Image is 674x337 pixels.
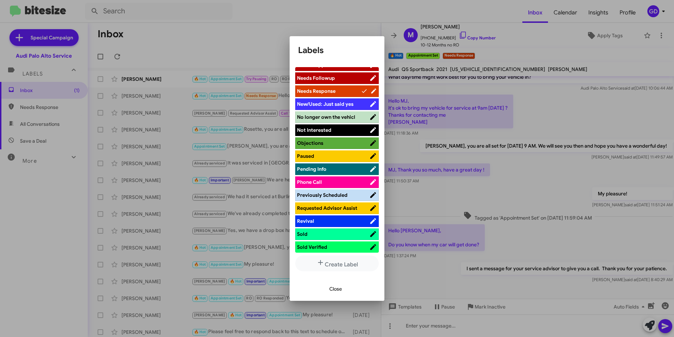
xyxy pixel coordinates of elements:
span: No longer own the vehicl [297,114,355,120]
span: New/Used: Just said yes [297,101,353,107]
span: Sold [297,231,308,237]
button: Create Label [295,255,379,271]
span: Sold Verified [297,244,327,250]
span: Pending Info [297,166,326,172]
span: Revival [297,218,314,224]
span: Paused [297,153,314,159]
span: Phone Call [297,179,322,185]
span: Previously Scheduled [297,192,348,198]
span: Close [329,283,342,295]
h1: Labels [298,45,376,56]
span: Needs Followup [297,75,335,81]
span: Needs Response [297,88,336,94]
button: Close [324,283,348,295]
span: Not Interested [297,127,331,133]
span: Requested Advisor Assist [297,205,357,211]
span: Objections [297,140,323,146]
